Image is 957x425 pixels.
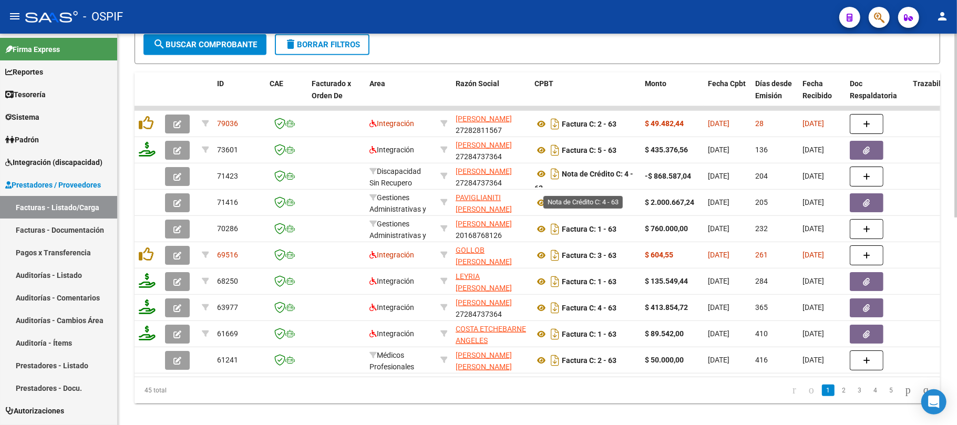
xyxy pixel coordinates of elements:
a: 3 [853,385,866,396]
div: 20249941175 [456,192,526,214]
datatable-header-cell: CAE [265,72,307,119]
a: 1 [822,385,835,396]
span: 136 [755,146,768,154]
span: 73601 [217,146,238,154]
datatable-header-cell: ID [213,72,265,119]
datatable-header-cell: Razón Social [451,72,530,119]
button: Borrar Filtros [275,34,369,55]
span: 284 [755,277,768,285]
strong: Factura C: 2 - 63 [562,356,616,365]
span: Gestiones Administrativas y Otros [369,220,426,252]
span: [DATE] [802,172,824,180]
datatable-header-cell: Facturado x Orden De [307,72,365,119]
span: 205 [755,198,768,206]
datatable-header-cell: Monto [641,72,704,119]
span: 61241 [217,356,238,364]
span: 61669 [217,329,238,338]
strong: Factura C: 1 - 63 [562,277,616,286]
span: LEYRIA [PERSON_NAME] [456,272,512,293]
span: 416 [755,356,768,364]
span: 79036 [217,119,238,128]
span: [PERSON_NAME] [456,115,512,123]
div: 27284737364 [456,139,526,161]
strong: $ 135.549,44 [645,277,688,285]
span: [DATE] [708,329,729,338]
li: page 5 [883,381,899,399]
strong: $ 2.000.667,24 [645,198,694,206]
span: COSTA ETCHEBARNE ANGELES [456,325,526,345]
span: PAVIGLIANITI [PERSON_NAME] [456,193,512,214]
span: [DATE] [802,251,824,259]
span: Doc Respaldatoria [850,79,897,100]
span: 410 [755,329,768,338]
strong: Factura C: 2 - 63 [562,120,616,128]
strong: Factura C: 4 - 63 [562,304,616,312]
span: [PERSON_NAME] [PERSON_NAME] [456,351,512,371]
span: [DATE] [708,172,729,180]
li: page 2 [836,381,852,399]
i: Descargar documento [548,326,562,343]
span: Fecha Cpbt [708,79,746,88]
span: 71423 [217,172,238,180]
span: Integración [369,329,414,338]
datatable-header-cell: Fecha Recibido [798,72,846,119]
strong: $ 760.000,00 [645,224,688,233]
span: Tesorería [5,89,46,100]
span: Firma Express [5,44,60,55]
span: 28 [755,119,764,128]
strong: Factura C: 1 - 63 [562,225,616,233]
strong: Nota de Crédito C: 4 - 63 [534,170,633,192]
datatable-header-cell: Area [365,72,436,119]
li: page 1 [820,381,836,399]
span: ID [217,79,224,88]
div: 27284737364 [456,165,526,188]
span: 63977 [217,303,238,312]
span: 71416 [217,198,238,206]
span: [PERSON_NAME] [456,298,512,307]
span: 68250 [217,277,238,285]
span: Integración [369,119,414,128]
datatable-header-cell: Días desde Emisión [751,72,798,119]
span: Razón Social [456,79,499,88]
strong: $ 604,55 [645,251,673,259]
span: [DATE] [802,277,824,285]
a: go to next page [901,385,915,396]
span: Buscar Comprobante [153,40,257,49]
li: page 3 [852,381,868,399]
span: [DATE] [708,119,729,128]
span: [DATE] [802,356,824,364]
span: [DATE] [802,146,824,154]
span: Autorizaciones [5,405,64,417]
span: [DATE] [802,329,824,338]
div: 20322728930 [456,271,526,293]
span: Integración [369,277,414,285]
i: Descargar documento [548,142,562,159]
span: Padrón [5,134,39,146]
span: [DATE] [802,198,824,206]
strong: $ 413.854,72 [645,303,688,312]
span: [DATE] [708,224,729,233]
a: go to last page [919,385,933,396]
span: Reportes [5,66,43,78]
span: Días desde Emisión [755,79,792,100]
datatable-header-cell: Doc Respaldatoria [846,72,909,119]
i: Descargar documento [548,352,562,369]
span: Area [369,79,385,88]
strong: $ 435.376,56 [645,146,688,154]
div: 27284737364 [456,297,526,319]
span: [PERSON_NAME] [456,220,512,228]
div: 27282811567 [456,113,526,135]
span: [DATE] [802,119,824,128]
i: Descargar documento [548,247,562,264]
div: 23302368899 [456,349,526,371]
span: [DATE] [708,198,729,206]
a: 2 [838,385,850,396]
mat-icon: search [153,38,166,50]
span: [DATE] [708,277,729,285]
span: CAE [270,79,283,88]
i: Descargar documento [548,194,562,211]
span: Integración [369,303,414,312]
datatable-header-cell: Fecha Cpbt [704,72,751,119]
span: [DATE] [708,251,729,259]
span: Discapacidad Sin Recupero [369,167,421,188]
